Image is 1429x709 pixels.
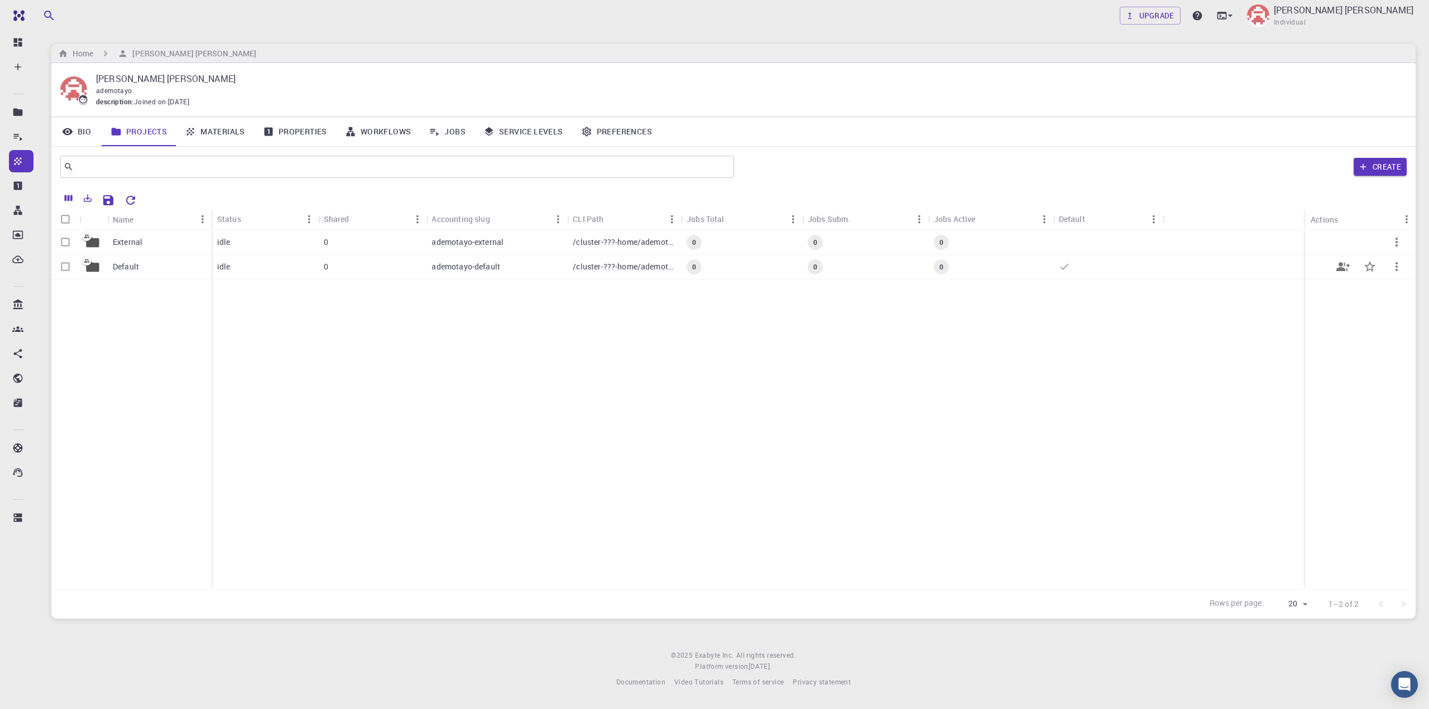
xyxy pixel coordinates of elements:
[809,238,822,247] span: 0
[793,677,851,686] span: Privacy statement
[431,208,490,230] div: Accounting slug
[217,261,231,272] p: idle
[687,208,725,230] div: Jobs Total
[616,677,665,686] span: Documentation
[1391,671,1418,698] div: Open Intercom Messenger
[107,209,212,230] div: Name
[79,209,107,230] div: Icon
[573,237,675,248] p: /cluster-???-home/ademotayo/ademotayo-external
[1354,158,1407,176] button: Create
[217,208,241,230] div: Status
[176,117,254,146] a: Materials
[928,208,1053,230] div: Jobs Active
[935,238,948,247] span: 0
[1210,597,1264,610] p: Rows per page:
[217,237,231,248] p: idle
[809,262,822,272] span: 0
[695,661,748,672] span: Platform version
[1274,3,1413,17] p: [PERSON_NAME] [PERSON_NAME]
[1305,209,1416,230] div: Actions
[420,117,474,146] a: Jobs
[431,237,503,248] p: ademotayo-external
[1059,208,1085,230] div: Default
[474,117,572,146] a: Service Levels
[663,210,681,228] button: Menu
[732,677,784,686] span: Terms of service
[241,210,259,228] button: Sort
[1274,17,1306,28] span: Individual
[736,650,796,661] span: All rights reserved.
[681,208,802,230] div: Jobs Total
[1247,4,1269,27] img: Kayode Omotayo Adeniyi
[102,117,176,146] a: Projects
[573,261,675,272] p: /cluster-???-home/ademotayo/ademotayo-default
[567,208,681,230] div: CLI Path
[349,210,367,228] button: Sort
[1035,210,1053,228] button: Menu
[431,261,500,272] p: ademotayo-default
[318,208,426,230] div: Shared
[688,238,701,247] span: 0
[128,47,256,60] h6: [PERSON_NAME] [PERSON_NAME]
[784,210,802,228] button: Menu
[490,210,508,228] button: Sort
[808,208,851,230] div: Jobs Subm.
[336,117,420,146] a: Workflows
[212,208,318,230] div: Status
[749,661,772,672] a: [DATE].
[1053,208,1163,230] div: Default
[22,8,63,18] span: Support
[254,117,336,146] a: Properties
[1329,599,1359,610] p: 1–2 of 2
[426,208,567,230] div: Accounting slug
[1144,210,1162,228] button: Menu
[1120,7,1181,25] a: Upgrade
[688,262,701,272] span: 0
[793,677,851,688] a: Privacy statement
[324,261,328,272] p: 0
[935,262,948,272] span: 0
[56,47,258,60] nav: breadcrumb
[113,209,134,230] div: Name
[78,189,97,207] button: Export
[113,261,139,272] p: Default
[408,210,426,228] button: Menu
[96,86,132,95] span: ademotayo
[300,210,318,228] button: Menu
[671,650,694,661] span: © 2025
[119,189,142,211] button: Reset Explorer Settings
[194,210,212,228] button: Menu
[324,208,349,230] div: Shared
[1398,210,1416,228] button: Menu
[616,677,665,688] a: Documentation
[97,189,119,211] button: Save Explorer Settings
[695,650,734,659] span: Exabyte Inc.
[134,97,189,108] span: Joined on [DATE]
[113,237,142,248] p: External
[802,208,928,230] div: Jobs Subm.
[9,10,25,21] img: logo
[573,208,603,230] div: CLI Path
[59,189,78,207] button: Columns
[695,650,734,661] a: Exabyte Inc.
[549,210,567,228] button: Menu
[96,72,1398,85] p: [PERSON_NAME] [PERSON_NAME]
[934,208,976,230] div: Jobs Active
[910,210,928,228] button: Menu
[96,97,134,108] span: description :
[732,677,784,688] a: Terms of service
[749,662,772,671] span: [DATE] .
[1311,209,1338,230] div: Actions
[68,47,93,60] h6: Home
[1269,596,1311,612] div: 20
[324,237,328,248] p: 0
[674,677,723,688] a: Video Tutorials
[1330,253,1356,280] button: Share
[1356,253,1383,280] button: Set default
[572,117,661,146] a: Preferences
[674,677,723,686] span: Video Tutorials
[134,210,152,228] button: Sort
[51,117,102,146] a: Bio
